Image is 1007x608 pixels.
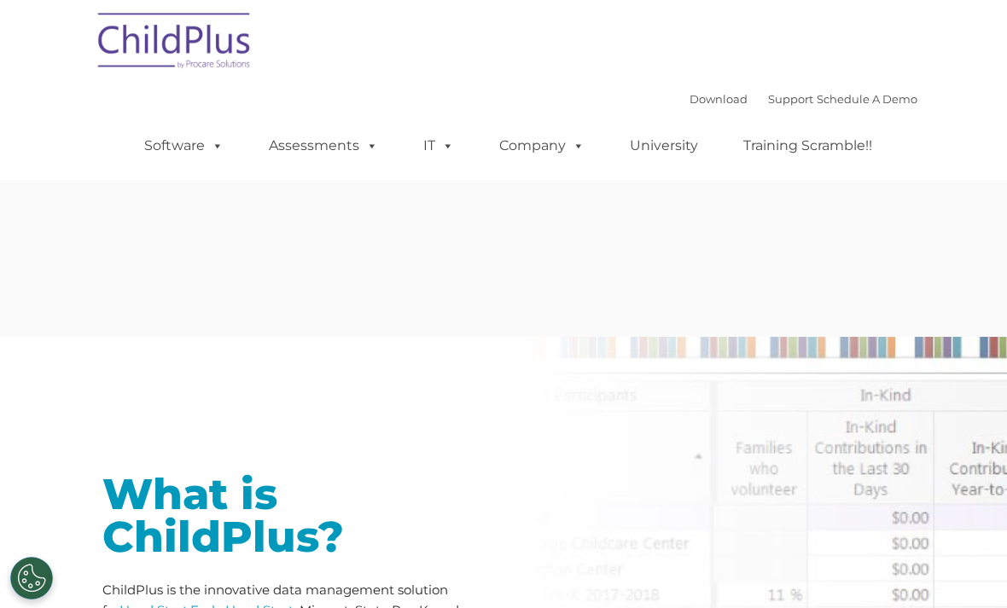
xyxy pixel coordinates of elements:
[690,92,748,106] a: Download
[10,557,53,599] button: Cookies Settings
[817,92,917,106] a: Schedule A Demo
[406,129,471,163] a: IT
[690,92,917,106] font: |
[102,473,491,559] h1: What is ChildPlus?
[127,129,241,163] a: Software
[613,129,715,163] a: University
[90,1,260,86] img: ChildPlus by Procare Solutions
[252,129,395,163] a: Assessments
[482,129,602,163] a: Company
[726,129,889,163] a: Training Scramble!!
[768,92,813,106] a: Support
